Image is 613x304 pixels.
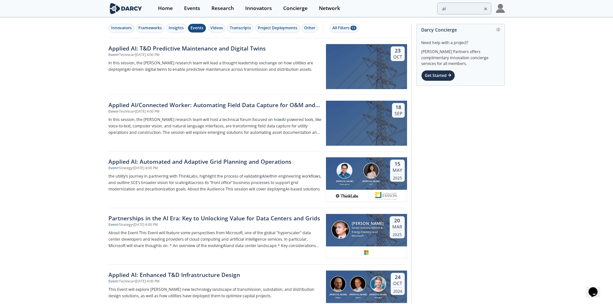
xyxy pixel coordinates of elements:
[108,222,118,227] div: Event
[350,276,366,292] img: Salvador Bayarri
[496,4,505,13] img: Profile
[393,287,402,294] div: 2024
[108,286,321,299] p: This Event will explore [PERSON_NAME] new technology landscape of transmission, substation, and d...
[368,293,388,297] div: [PERSON_NAME]
[361,183,381,186] div: SCE
[335,180,355,183] div: [PERSON_NAME]
[332,25,357,31] div: All Filters
[497,28,500,32] img: information.svg
[118,52,159,58] div: • Technical • [DATE] 4:00 PM
[421,70,455,81] div: Get Started
[361,180,381,183] div: [PERSON_NAME]
[230,25,251,31] div: Transcripts
[108,166,118,171] div: Event
[190,25,203,31] div: Events
[136,24,164,32] button: Frameworks
[330,24,359,32] button: All Filters 13
[302,24,318,32] button: Other
[331,221,349,239] img: Sam Mathew
[188,180,192,185] strong: AI
[375,192,397,200] img: sce.com.png
[335,183,355,186] div: ThinkLabs AI
[108,157,321,166] div: Applied AI: Automated and Adaptive Grid Planning and Operations
[352,226,384,234] div: Senior Industry Advisor & Energy Industry Lead
[108,279,118,284] div: Event
[108,52,118,58] div: Event
[348,296,368,299] div: Gilytics
[111,25,132,31] div: Innovators
[350,26,357,30] span: 13
[108,95,407,152] a: Applied AI/Connected Worker: Automating Field Data Capture for O&M and Construction Event •Techni...
[328,296,348,299] div: Utiligize
[352,221,384,226] div: [PERSON_NAME]
[393,274,402,281] div: 24
[108,173,321,192] p: the utility’s journey in partnering with ThinkLabs, highlight the process of validating within en...
[108,116,321,136] p: In this session, the [PERSON_NAME] research team will host a technical forum focused on how -powe...
[392,224,402,230] div: Mar
[362,249,370,256] img: microsoft.com.png
[208,24,226,32] button: Videos
[395,111,402,116] div: Sep
[368,296,388,299] div: Swissgrid
[393,48,402,54] div: 23
[328,293,348,297] div: [PERSON_NAME]
[245,6,272,11] div: Innovators
[421,46,500,67] div: [PERSON_NAME] Partners offers complimentary innovation concierge services for all members.
[108,214,321,222] div: Partnerships in the AI Era: Key to Unlocking Value for Data Centers and Grids
[255,24,300,32] button: Project Deployments
[393,174,402,180] div: 2025
[258,25,297,31] div: Project Deployments
[210,25,223,31] div: Videos
[108,109,118,114] div: Event
[370,276,386,292] img: Alain Appel
[392,231,402,237] div: 2025
[437,3,491,14] input: Advanced Search
[108,271,321,279] div: Applied AI: Enhanced T&D Infrastructure Design
[227,24,254,32] button: Transcripts
[304,25,315,31] div: Other
[118,109,159,114] div: • Technical • [DATE] 4:00 PM
[337,163,352,179] img: Josh Wong
[421,35,500,46] div: Need help with a project?
[348,293,368,297] div: [PERSON_NAME]
[118,222,158,227] div: • Strategy • [DATE] 4:00 PM
[138,25,162,31] div: Frameworks
[393,161,402,167] div: 15
[118,166,158,171] div: • Strategy • [DATE] 4:00 PM
[262,173,266,179] strong: AI
[319,6,340,11] div: Network
[363,163,379,179] img: Lesia Bilitchenko
[395,104,402,111] div: 18
[352,234,384,238] div: Microsoft
[393,281,402,286] div: Oct
[330,276,346,292] img: Emil Mahler Larsen
[169,25,184,31] div: Insights
[108,38,407,95] a: Applied AI: T&D Predictive Maintenance and Digital Twins Event •Technical•[DATE] 4:00 PM In this ...
[586,278,607,298] iframe: chat widget
[108,44,321,52] div: Applied AI: T&D Predictive Maintenance and Digital Twins
[127,67,131,72] strong: AI
[166,24,186,32] button: Insights
[285,186,289,192] strong: AI
[108,3,144,14] img: logo-wide.svg
[283,6,308,11] div: Concierge
[118,279,159,284] div: • Technical • [DATE] 4:00 PM
[393,167,402,173] div: May
[108,60,321,73] p: In this session, the [PERSON_NAME] research team will lead a thought leadership exchange on how u...
[188,24,206,32] button: Events
[393,54,402,60] div: Oct
[108,208,407,265] a: Partnerships in the AI Era: Key to Unlocking Value for Data Centers and Grids Event •Strategy•[DA...
[108,24,134,32] button: Innovators
[158,6,173,11] div: Home
[108,230,321,249] p: About the Event This Event will feature some perspectives from Microsoft, one of the global "hype...
[184,6,200,11] div: Events
[336,192,358,200] img: cea6cb8d-c661-4e82-962b-34554ec2b6c9
[108,101,321,109] div: Applied AI/Connected Worker: Automating Field Data Capture for O&M and Construction
[211,6,234,11] div: Research
[282,117,286,122] strong: AI
[108,152,407,208] a: Applied AI: Automated and Adaptive Grid Planning and Operations Event •Strategy•[DATE] 4:00 PM th...
[223,243,227,248] strong: AI
[421,24,500,35] div: Darcy Concierge
[392,217,402,224] div: 20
